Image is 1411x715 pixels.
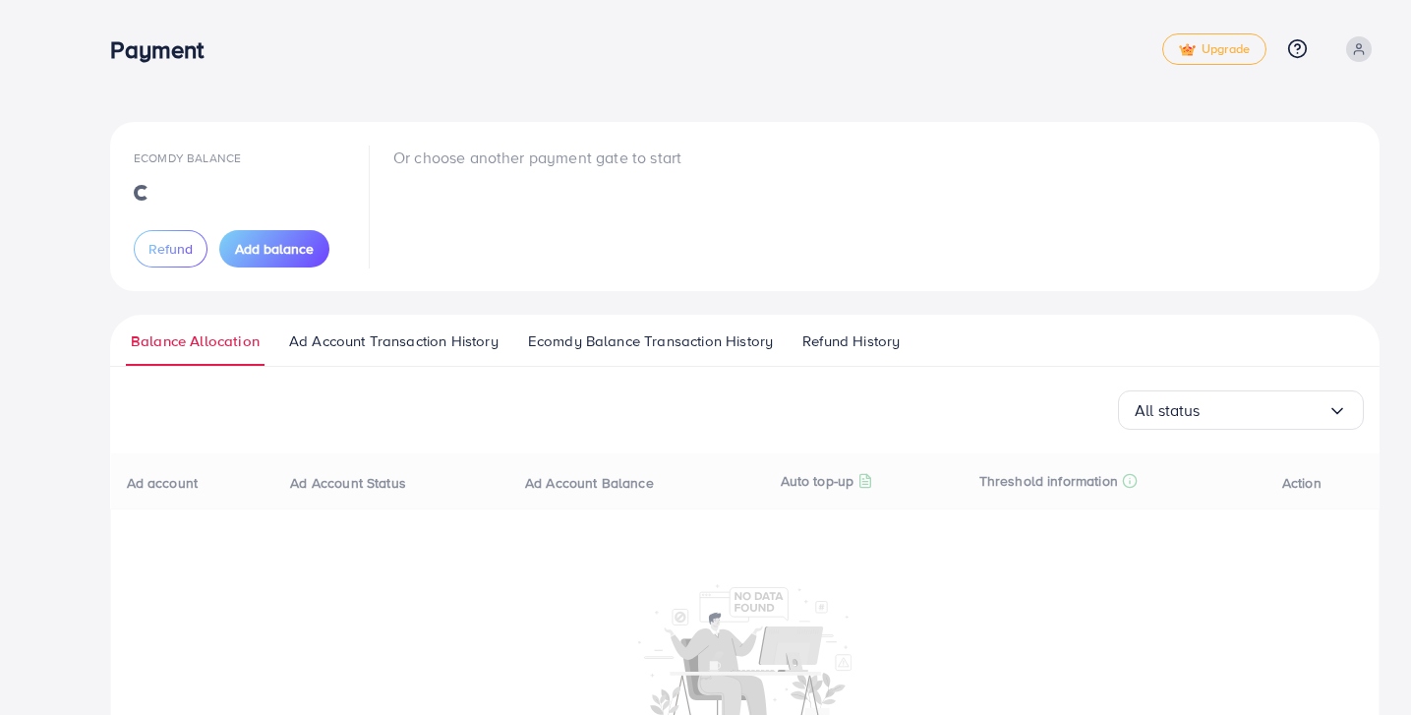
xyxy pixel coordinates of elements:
button: Refund [134,230,207,268]
p: Or choose another payment gate to start [393,146,681,169]
input: Search for option [1201,395,1327,426]
h3: Payment [110,35,219,64]
span: Refund History [802,330,900,352]
div: Search for option [1118,390,1364,430]
span: All status [1135,395,1201,426]
button: Add balance [219,230,329,268]
span: Ecomdy Balance Transaction History [528,330,773,352]
span: Ad Account Transaction History [289,330,499,352]
span: Refund [148,239,193,259]
span: Upgrade [1179,42,1250,57]
span: Balance Allocation [131,330,260,352]
a: tickUpgrade [1162,33,1266,65]
img: tick [1179,43,1196,57]
span: Ecomdy Balance [134,149,241,166]
span: Add balance [235,239,314,259]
